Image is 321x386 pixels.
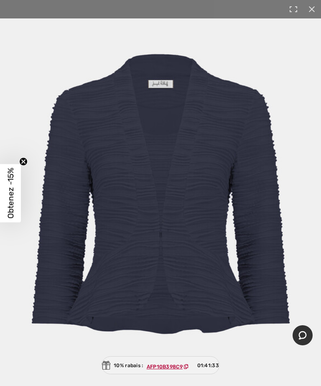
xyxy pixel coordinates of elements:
[197,362,219,369] span: 01:41:33
[19,157,28,166] button: Close teaser
[102,356,219,374] div: 10% rabais :
[147,364,183,370] ins: AFP10B398C9
[102,361,110,370] img: Gift.svg
[293,325,313,346] iframe: Ouvre un widget dans lequel vous pouvez chatter avec l’un de nos agents
[6,168,15,218] span: Obtenez -15%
